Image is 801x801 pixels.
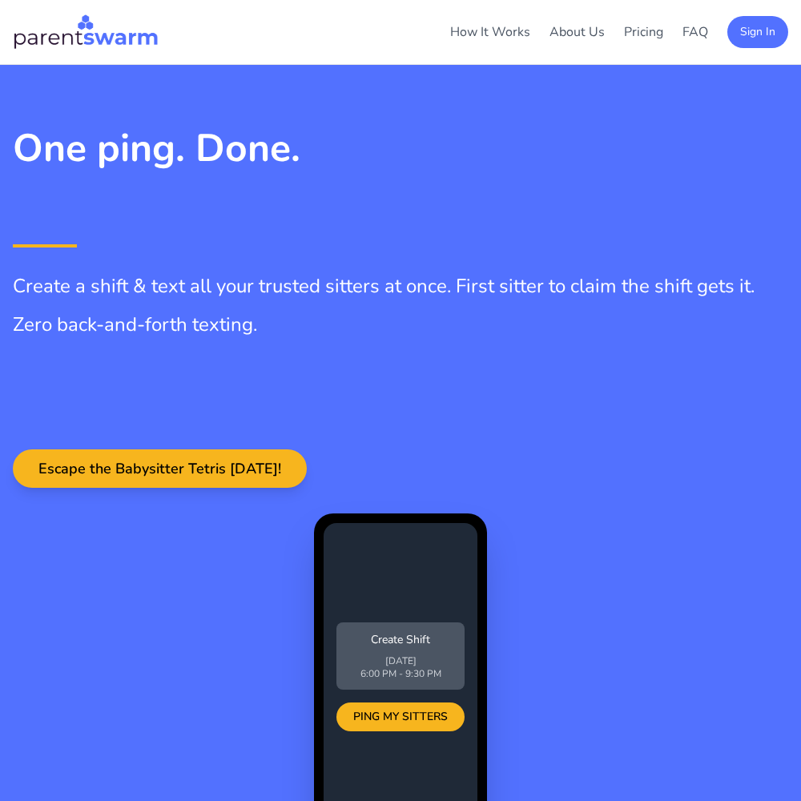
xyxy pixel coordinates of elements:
[682,23,708,41] a: FAQ
[346,654,455,667] p: [DATE]
[336,702,465,731] div: PING MY SITTERS
[346,667,455,680] p: 6:00 PM - 9:30 PM
[624,23,663,41] a: Pricing
[727,22,788,40] a: Sign In
[450,23,530,41] a: How It Works
[13,461,307,478] a: Escape the Babysitter Tetris [DATE]!
[727,16,788,48] button: Sign In
[549,23,605,41] a: About Us
[13,13,159,51] img: Parentswarm Logo
[13,449,307,488] button: Escape the Babysitter Tetris [DATE]!
[346,632,455,648] p: Create Shift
